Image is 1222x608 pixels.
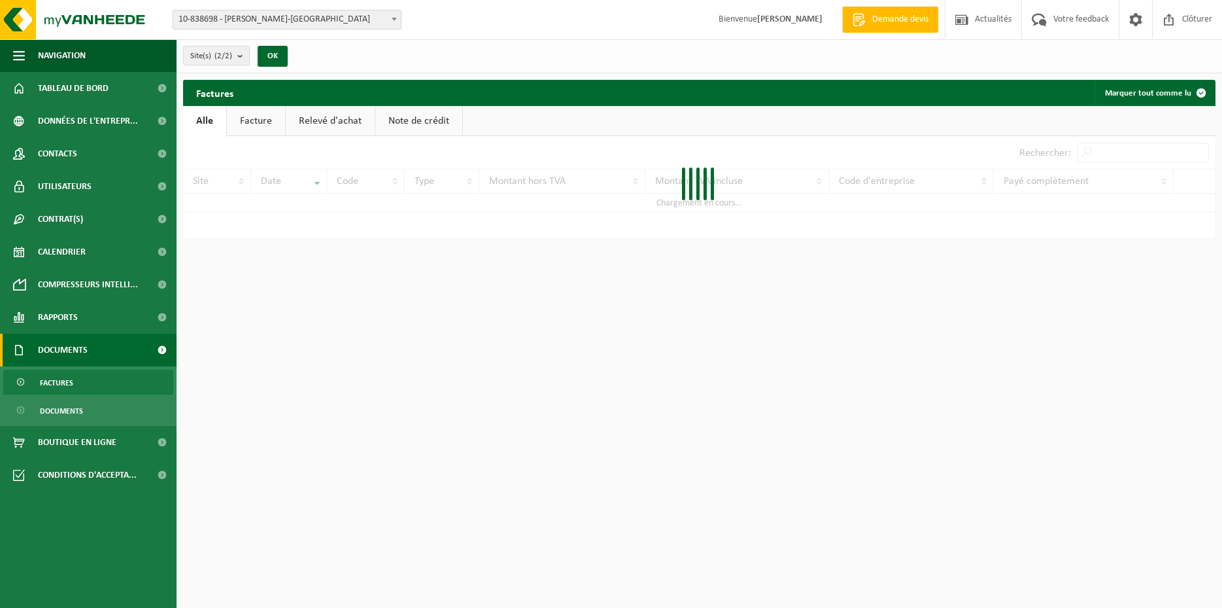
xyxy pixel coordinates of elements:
a: Documents [3,398,173,423]
span: Boutique en ligne [38,426,116,459]
span: Rapports [38,301,78,334]
span: Contrat(s) [38,203,83,236]
button: Marquer tout comme lu [1095,80,1214,106]
strong: [PERSON_NAME] [757,14,823,24]
span: Données de l'entrepr... [38,105,138,137]
h2: Factures [183,80,246,105]
count: (2/2) [214,52,232,60]
span: 10-838698 - GOVOERTS RENAUD - BOUSSU-LEZ-WALCOURT [173,10,401,29]
span: Contacts [38,137,77,170]
span: Compresseurs intelli... [38,268,138,301]
span: Documents [40,399,83,423]
span: Navigation [38,39,86,72]
span: Documents [38,334,88,367]
a: Facture [227,106,285,136]
span: Demande devis [869,13,932,26]
a: Demande devis [842,7,938,33]
button: Site(s)(2/2) [183,46,250,65]
a: Relevé d'achat [286,106,375,136]
span: Tableau de bord [38,72,109,105]
a: Alle [183,106,226,136]
span: Calendrier [38,236,86,268]
button: OK [258,46,288,67]
span: Factures [40,370,73,395]
span: Site(s) [190,46,232,66]
span: Conditions d'accepta... [38,459,137,492]
a: Note de crédit [375,106,462,136]
span: 10-838698 - GOVOERTS RENAUD - BOUSSU-LEZ-WALCOURT [173,10,401,29]
a: Factures [3,370,173,395]
span: Utilisateurs [38,170,92,203]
